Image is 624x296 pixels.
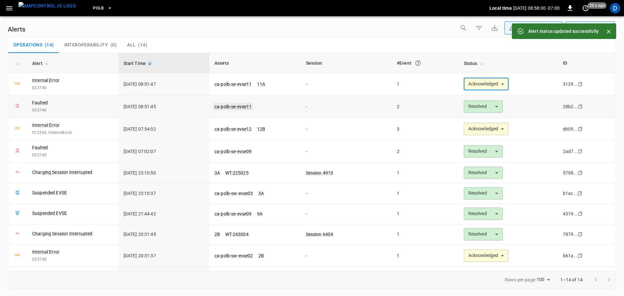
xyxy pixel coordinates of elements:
[513,5,560,11] p: [DATE] 08:58:00 -07:00
[118,224,210,245] td: [DATE] 20:31:45
[577,252,584,259] div: copy
[118,140,210,163] td: [DATE] 07:02:07
[577,169,584,176] div: copy
[214,211,252,216] a: ca-polb-se-evse09
[32,59,51,67] span: Alert
[301,204,392,224] td: -
[558,53,616,73] th: ID
[118,183,210,204] td: [DATE] 23:10:37
[32,249,59,255] a: Internal Error
[464,208,503,220] div: Resolved
[214,232,220,237] a: 2B
[489,5,512,11] p: Local time
[464,78,509,90] div: Acknowledged
[118,204,210,224] td: [DATE] 21:44:42
[8,24,25,34] h6: Alerts
[118,267,210,290] td: [DATE] 20:31:36
[563,103,578,110] div: 28b2...
[306,170,333,175] a: Session 4910
[464,100,503,113] div: Resolved
[392,204,459,224] td: 1
[213,103,253,110] a: ca-polb-se-evse11
[64,42,108,48] span: Interoperability
[13,42,42,48] span: Operations
[127,42,136,48] span: All
[118,245,210,267] td: [DATE] 20:31:37
[392,267,459,290] td: 2
[32,122,59,128] a: Internal Error
[577,125,584,133] div: copy
[214,82,252,87] a: ca-polb-se-evse11
[577,190,583,197] div: copy
[32,130,113,136] span: 012304, InternalError
[301,118,392,140] td: -
[412,57,424,69] button: An event is a single occurrence of an issue. An alert groups related events for the same asset, m...
[560,277,583,283] p: 1–14 of 14
[118,73,210,96] td: [DATE] 08:51:47
[509,25,552,32] div: Any Status
[397,57,453,69] div: #Event
[392,163,459,183] td: 1
[537,275,552,284] div: 100
[257,211,263,216] a: 9A
[45,42,54,48] span: ( 14 )
[392,183,459,204] td: 1
[563,170,578,176] div: 5798...
[577,81,584,88] div: copy
[392,224,459,245] td: 1
[118,96,210,118] td: [DATE] 08:51:45
[563,231,578,238] div: 7879...
[563,190,577,197] div: b1ac...
[225,232,248,237] a: WT-243004
[209,53,301,73] th: Assets
[138,42,147,48] span: ( 14 )
[32,85,113,91] span: 023740
[225,170,248,175] a: WT-225025
[563,252,578,259] div: b61a...
[258,191,264,196] a: 3A
[118,163,210,183] td: [DATE] 23:10:50
[257,82,265,87] a: 11A
[32,107,113,114] span: 023740
[110,42,117,48] span: ( 0 )
[392,96,459,118] td: 2
[32,99,48,106] a: Faulted
[32,152,113,159] span: 023740
[301,53,392,73] th: Session
[464,228,503,240] div: Resolved
[32,256,113,263] span: 023740
[610,3,620,13] div: profile-icon
[214,253,253,258] a: ca-polb-sw-evse02
[214,126,252,132] a: ca-polb-se-evse12
[90,2,115,15] button: PoLB
[464,123,509,135] div: Acknowledged
[301,267,392,290] td: -
[578,22,615,34] div: Last 24 hrs
[392,245,459,267] td: 1
[306,232,333,237] a: Session 6404
[93,5,104,12] span: PoLB
[392,140,459,163] td: 2
[464,167,503,179] div: Resolved
[604,27,614,36] button: Close
[563,81,578,87] div: 3129...
[258,253,264,258] a: 2B
[19,2,76,10] img: ampcontrol.io logo
[32,230,92,237] a: Charging Session Interrupted
[392,73,459,96] td: 1
[577,103,584,110] div: copy
[392,118,459,140] td: 3
[32,271,48,277] a: Faulted
[32,189,67,196] a: Suspended EVSE
[301,140,392,163] td: -
[32,144,48,151] a: Faulted
[123,59,154,67] span: Start Time
[301,73,392,96] td: -
[464,59,486,67] span: Status
[577,210,584,217] div: copy
[301,96,392,118] td: -
[577,148,584,155] div: copy
[563,126,578,132] div: d605...
[32,210,67,216] a: Suspended EVSE
[464,187,503,199] div: Resolved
